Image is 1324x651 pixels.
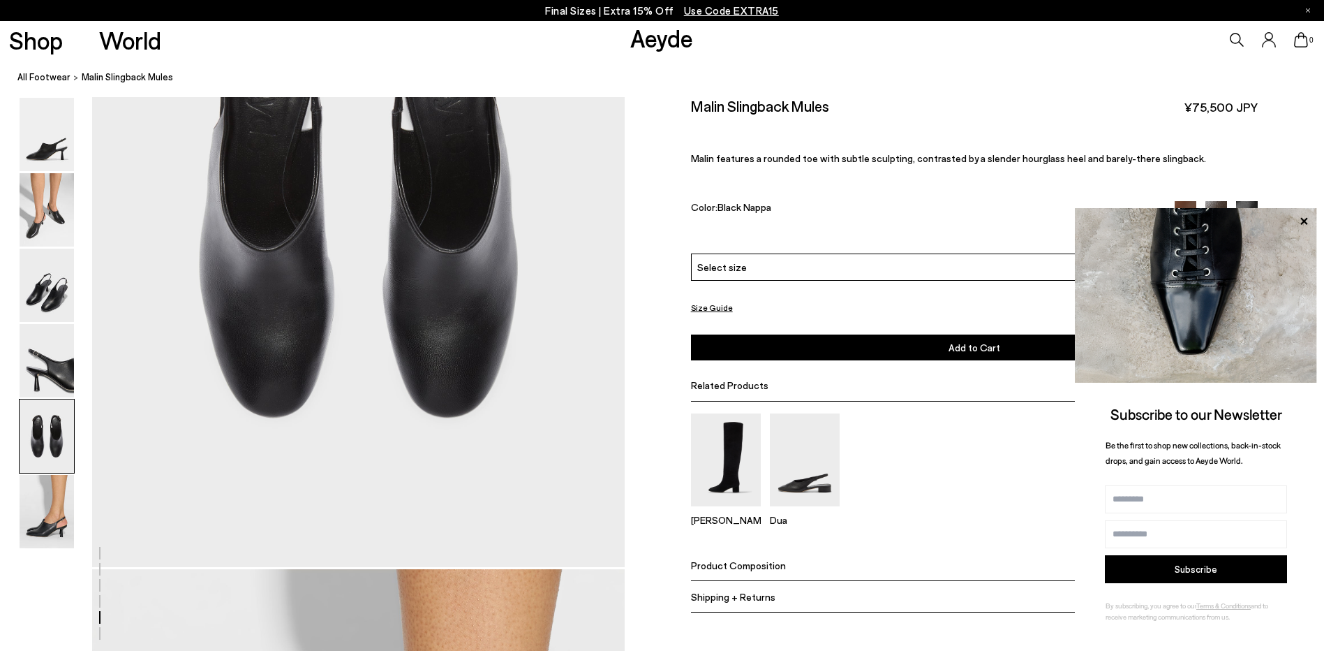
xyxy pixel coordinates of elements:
span: Shipping + Returns [691,591,775,603]
p: Malin features a rounded toe with subtle sculpting, contrasted by a slender hourglass heel and ba... [691,152,1258,164]
a: Aeyde [630,23,693,52]
a: All Footwear [17,70,70,85]
img: Willa Suede Over-Knee Boots [691,414,761,506]
img: Malin Slingback Mules - Image 5 [20,400,74,473]
a: Dua Slingback Flats Dua [770,497,840,526]
span: By subscribing, you agree to our [1106,601,1196,610]
img: Malin Slingback Mules - Image 6 [20,475,74,548]
p: [PERSON_NAME] [691,514,761,526]
img: Malin Slingback Mules - Image 1 [20,98,74,171]
span: Select size [697,260,747,275]
span: Malin Slingback Mules [82,70,173,85]
img: Malin Slingback Mules - Image 3 [20,249,74,322]
span: Black Nappa [717,201,771,213]
button: Add to Cart [691,335,1258,360]
a: Shop [9,28,63,52]
p: Dua [770,514,840,526]
span: Product Composition [691,559,786,571]
span: Subscribe to our Newsletter [1110,405,1282,423]
img: Malin Slingback Mules - Image 4 [20,324,74,397]
button: Size Guide [691,299,733,316]
img: ca3f721fb6ff708a270709c41d776025.jpg [1075,208,1317,383]
a: 0 [1294,32,1308,47]
div: Color: [691,201,1156,217]
button: Subscribe [1105,555,1287,583]
a: Terms & Conditions [1196,601,1251,610]
img: Dua Slingback Flats [770,414,840,506]
nav: breadcrumb [17,59,1324,97]
h2: Malin Slingback Mules [691,97,829,115]
a: World [99,28,161,52]
span: ¥75,500 JPY [1184,98,1258,116]
span: Related Products [691,379,768,391]
span: Be the first to shop new collections, back-in-stock drops, and gain access to Aeyde World. [1106,440,1281,466]
p: Final Sizes | Extra 15% Off [545,2,779,20]
span: Navigate to /collections/ss25-final-sizes [684,4,779,17]
span: Add to Cart [949,342,1000,353]
a: Willa Suede Over-Knee Boots [PERSON_NAME] [691,497,761,526]
img: Malin Slingback Mules - Image 2 [20,173,74,247]
span: 0 [1308,36,1315,44]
